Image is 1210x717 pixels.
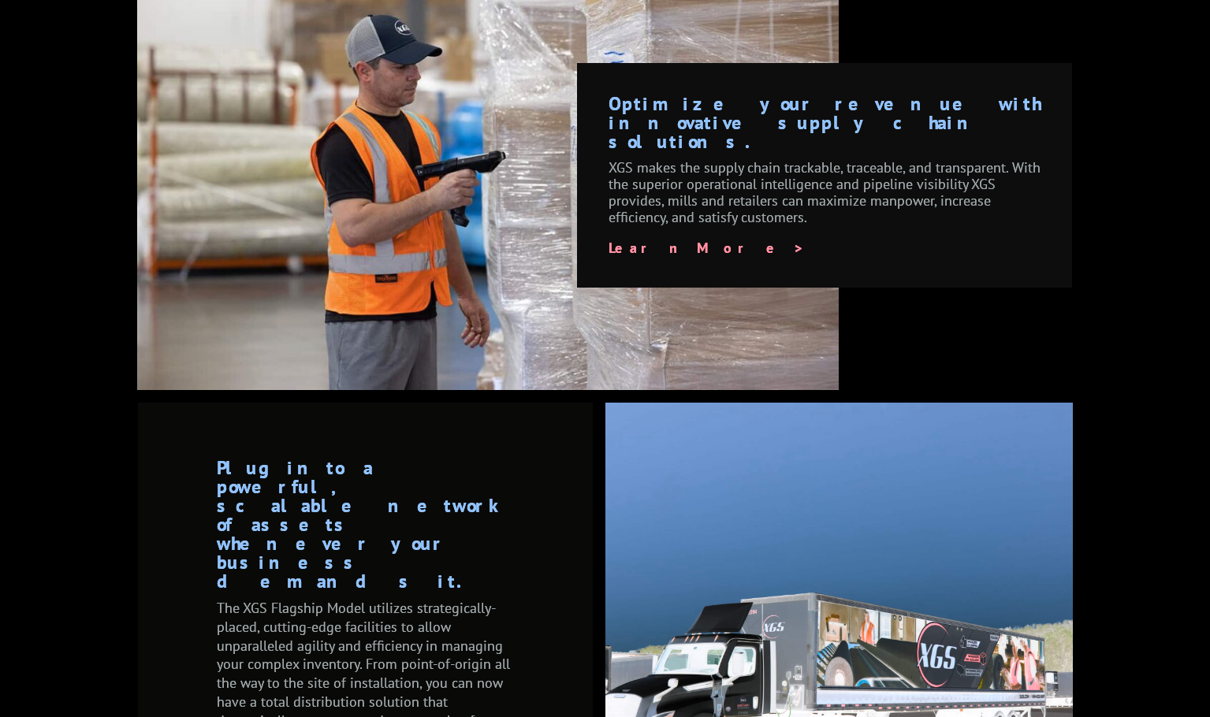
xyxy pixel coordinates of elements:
[609,159,1041,240] p: XGS makes the supply chain trackable, traceable, and transparent. With the superior operational i...
[217,459,514,599] h1: Plug into a powerful, scalable network of assets whenever your business demands it.
[609,239,805,257] a: Learn More >
[609,95,1041,159] h1: Optimize your revenue with innovative supply chain solutions.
